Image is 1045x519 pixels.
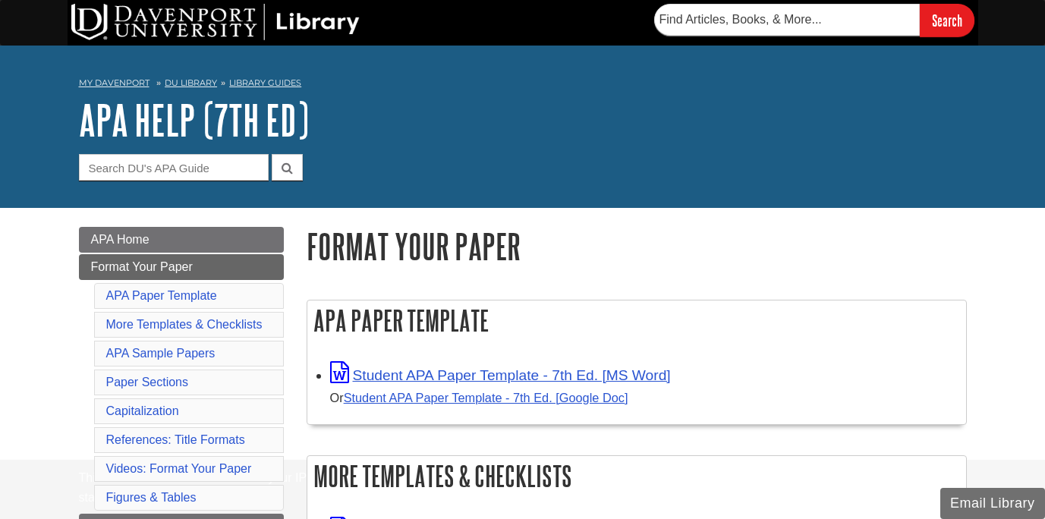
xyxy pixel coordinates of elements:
[106,491,197,504] a: Figures & Tables
[106,462,252,475] a: Videos: Format Your Paper
[654,4,974,36] form: Searches DU Library's articles, books, and more
[106,376,189,388] a: Paper Sections
[71,4,360,40] img: DU Library
[920,4,974,36] input: Search
[330,367,671,383] a: Link opens in new window
[79,254,284,280] a: Format Your Paper
[79,77,150,90] a: My Davenport
[106,318,263,331] a: More Templates & Checklists
[106,404,179,417] a: Capitalization
[91,260,193,273] span: Format Your Paper
[307,456,966,496] h2: More Templates & Checklists
[229,77,301,88] a: Library Guides
[165,77,217,88] a: DU Library
[79,96,309,143] a: APA Help (7th Ed)
[91,233,150,246] span: APA Home
[940,488,1045,519] button: Email Library
[106,347,216,360] a: APA Sample Papers
[654,4,920,36] input: Find Articles, Books, & More...
[106,433,245,446] a: References: Title Formats
[106,289,217,302] a: APA Paper Template
[307,227,967,266] h1: Format Your Paper
[79,227,284,253] a: APA Home
[330,391,628,404] small: Or
[79,73,967,97] nav: breadcrumb
[344,391,628,404] a: Student APA Paper Template - 7th Ed. [Google Doc]
[307,300,966,341] h2: APA Paper Template
[79,154,269,181] input: Search DU's APA Guide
